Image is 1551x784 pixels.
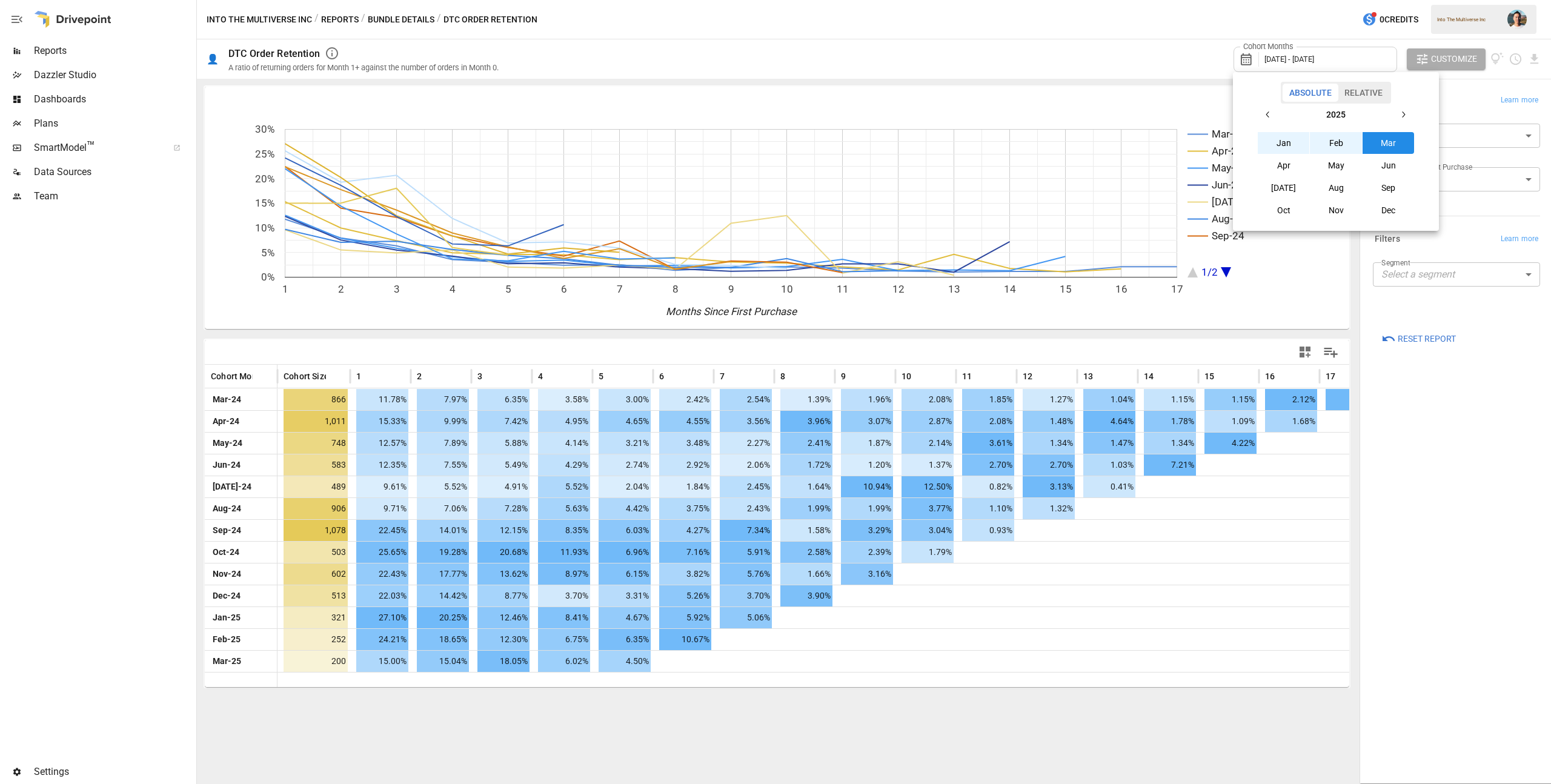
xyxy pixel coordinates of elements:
button: Dec [1363,199,1415,221]
button: Feb [1310,132,1362,154]
button: Relative [1338,84,1389,102]
button: [DATE] [1258,177,1310,199]
button: Oct [1258,199,1310,221]
button: Jan [1258,132,1310,154]
button: 2025 [1279,104,1392,125]
button: Apr [1258,154,1310,176]
button: Absolute [1283,84,1338,102]
button: Sep [1363,177,1415,199]
button: Jun [1363,154,1415,176]
button: May [1310,154,1362,176]
button: Mar [1363,132,1415,154]
button: Nov [1310,199,1362,221]
button: Aug [1310,177,1362,199]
